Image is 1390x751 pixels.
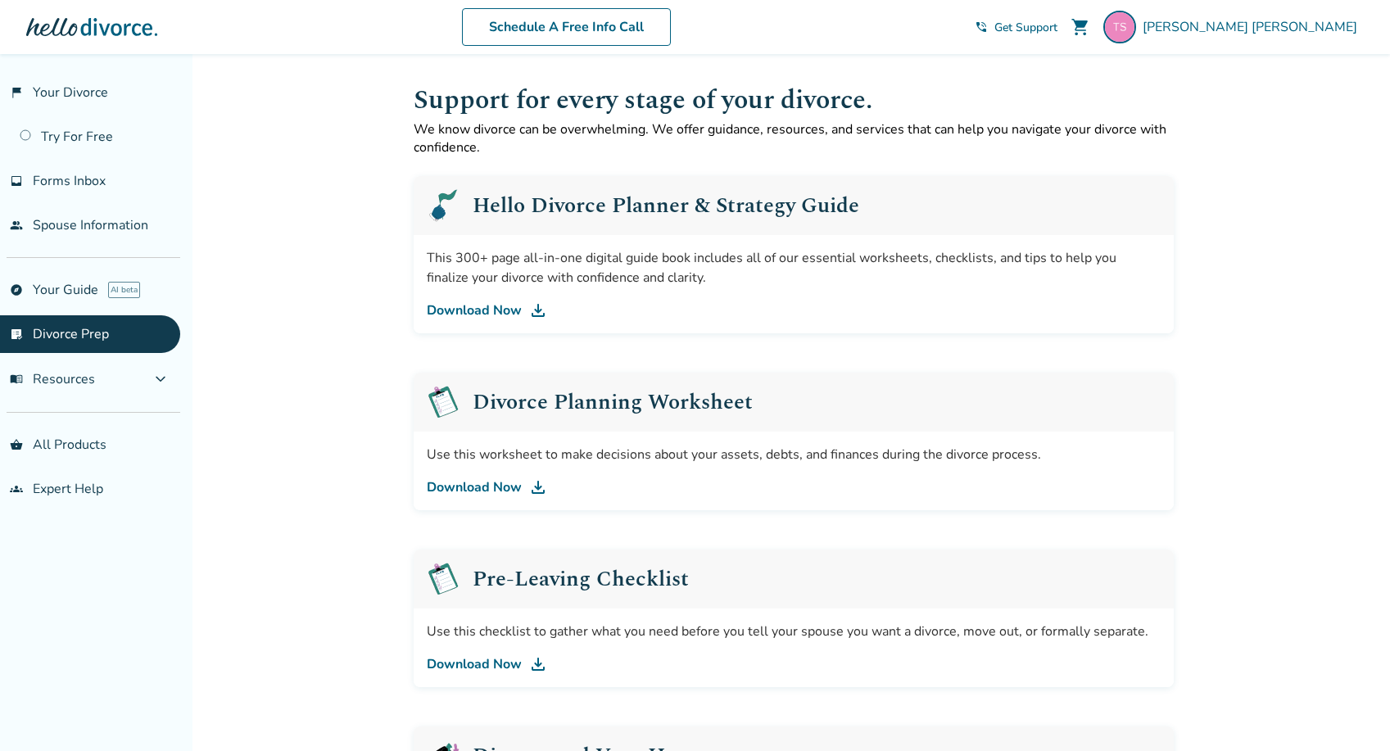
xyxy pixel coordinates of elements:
span: AI beta [108,282,140,298]
div: Use this worksheet to make decisions about your assets, debts, and finances during the divorce pr... [427,445,1161,464]
span: explore [10,283,23,296]
a: phone_in_talkGet Support [975,20,1057,35]
span: list_alt_check [10,328,23,341]
img: Pre-Leaving Checklist [427,386,460,418]
img: 33spins@gmail.com [1103,11,1136,43]
iframe: Chat Widget [1308,672,1390,751]
span: [PERSON_NAME] [PERSON_NAME] [1143,18,1364,36]
span: Resources [10,370,95,388]
span: shopping_basket [10,438,23,451]
img: DL [528,477,548,497]
span: people [10,219,23,232]
div: This 300+ page all-in-one digital guide book includes all of our essential worksheets, checklists... [427,248,1161,287]
span: Get Support [994,20,1057,35]
span: phone_in_talk [975,20,988,34]
span: Forms Inbox [33,172,106,190]
span: menu_book [10,373,23,386]
img: DL [528,301,548,320]
h2: Pre-Leaving Checklist [473,568,689,590]
span: expand_more [151,369,170,389]
div: Use this checklist to gather what you need before you tell your spouse you want a divorce, move o... [427,622,1161,641]
h2: Hello Divorce Planner & Strategy Guide [473,195,859,216]
a: Download Now [427,301,1161,320]
img: DL [528,654,548,674]
a: Download Now [427,477,1161,497]
a: Schedule A Free Info Call [462,8,671,46]
a: Download Now [427,654,1161,674]
span: flag_2 [10,86,23,99]
h1: Support for every stage of your divorce. [414,80,1174,120]
img: Planner [427,189,460,222]
span: groups [10,482,23,495]
h2: Divorce Planning Worksheet [473,391,753,413]
p: We know divorce can be overwhelming. We offer guidance, resources, and services that can help you... [414,120,1174,156]
span: inbox [10,174,23,188]
span: shopping_cart [1071,17,1090,37]
img: Pre-Leaving Checklist [427,563,460,595]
